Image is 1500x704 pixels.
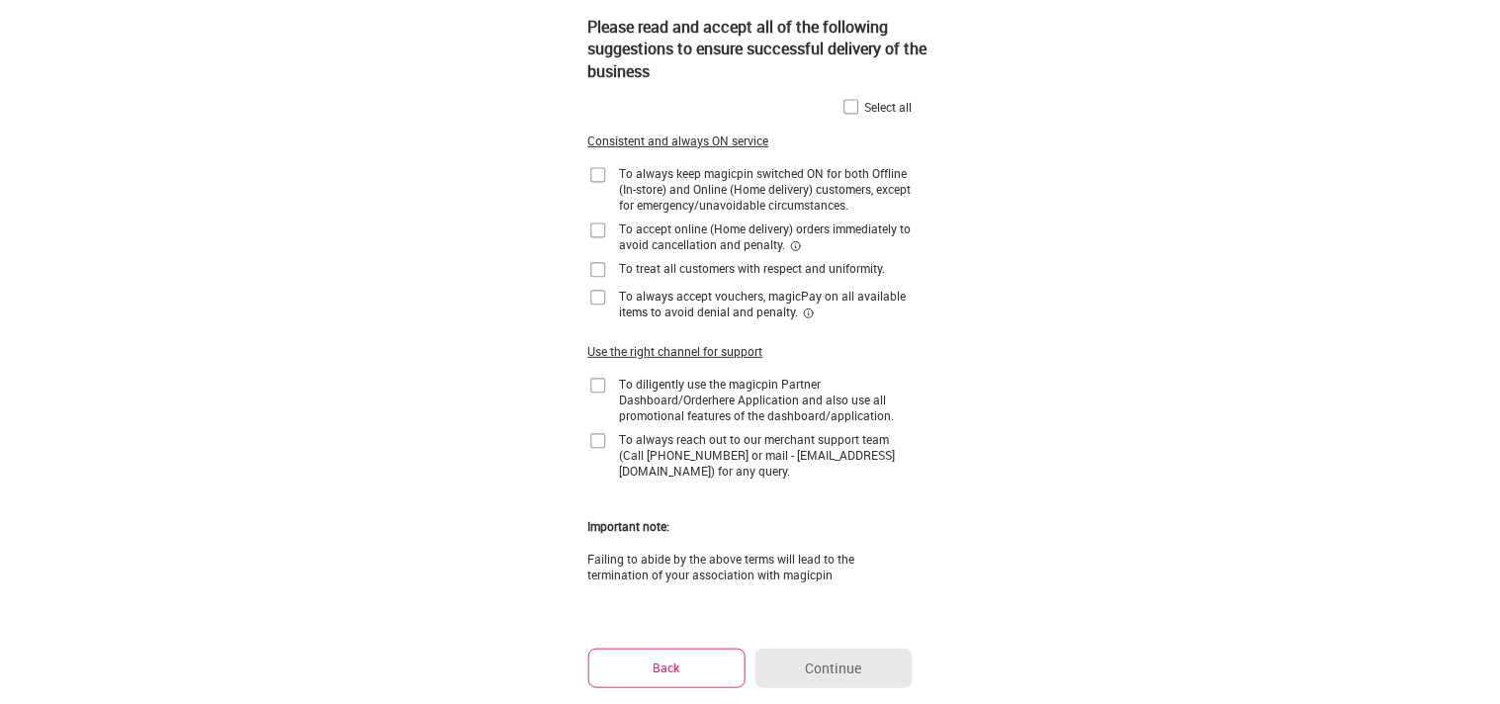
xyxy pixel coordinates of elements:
[588,431,608,451] img: home-delivery-unchecked-checkbox-icon.f10e6f61.svg
[620,376,913,423] div: To diligently use the magicpin Partner Dashboard/Orderhere Application and also use all promotion...
[588,343,763,360] div: Use the right channel for support
[803,308,815,319] img: informationCircleBlack.2195f373.svg
[588,518,670,535] div: Important note:
[588,132,769,149] div: Consistent and always ON service
[588,376,608,396] img: home-delivery-unchecked-checkbox-icon.f10e6f61.svg
[588,649,747,687] button: Back
[755,649,912,688] button: Continue
[588,220,608,240] img: home-delivery-unchecked-checkbox-icon.f10e6f61.svg
[620,288,913,319] div: To always accept vouchers, magicPay on all available items to avoid denial and penalty.
[865,99,913,115] div: Select all
[620,220,913,252] div: To accept online (Home delivery) orders immediately to avoid cancellation and penalty.
[588,260,608,280] img: home-delivery-unchecked-checkbox-icon.f10e6f61.svg
[620,165,913,213] div: To always keep magicpin switched ON for both Offline (In-store) and Online (Home delivery) custom...
[588,551,913,582] div: Failing to abide by the above terms will lead to the termination of your association with magicpin
[588,288,608,308] img: home-delivery-unchecked-checkbox-icon.f10e6f61.svg
[620,431,913,479] div: To always reach out to our merchant support team (Call [PHONE_NUMBER] or mail - [EMAIL_ADDRESS][D...
[841,97,861,117] img: home-delivery-unchecked-checkbox-icon.f10e6f61.svg
[790,240,802,252] img: informationCircleBlack.2195f373.svg
[588,165,608,185] img: home-delivery-unchecked-checkbox-icon.f10e6f61.svg
[620,260,886,276] div: To treat all customers with respect and uniformity.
